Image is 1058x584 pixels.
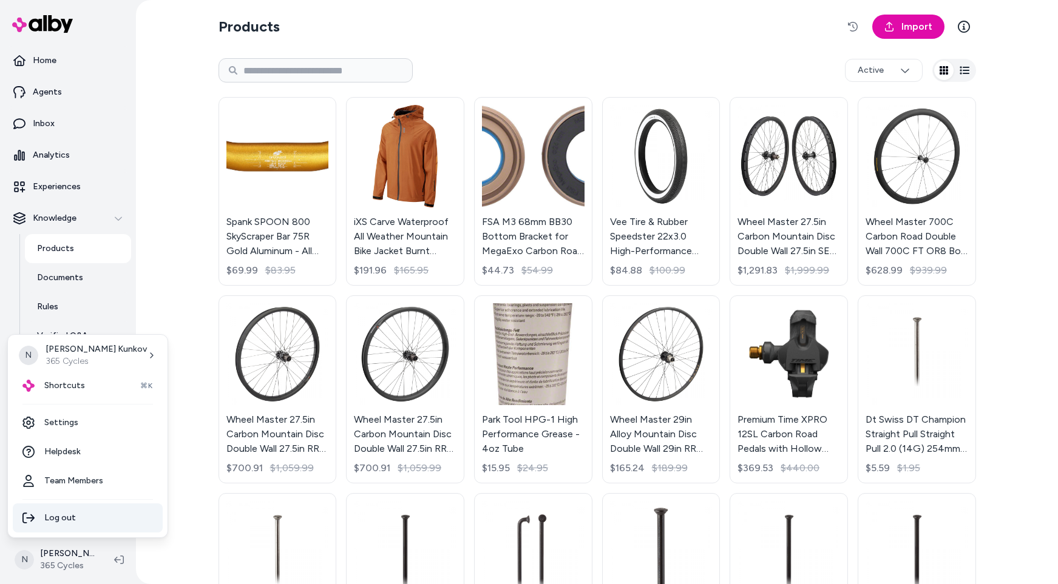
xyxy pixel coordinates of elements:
p: [PERSON_NAME] Kunkov [46,343,147,355]
a: Settings [13,408,163,437]
p: 365 Cycles [46,355,147,368]
span: ⌘K [140,381,153,391]
img: alby Logo [22,380,35,392]
span: Shortcuts [44,380,85,392]
a: Team Members [13,466,163,495]
div: Log out [13,503,163,532]
span: Helpdesk [44,446,81,458]
span: N [19,346,38,365]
